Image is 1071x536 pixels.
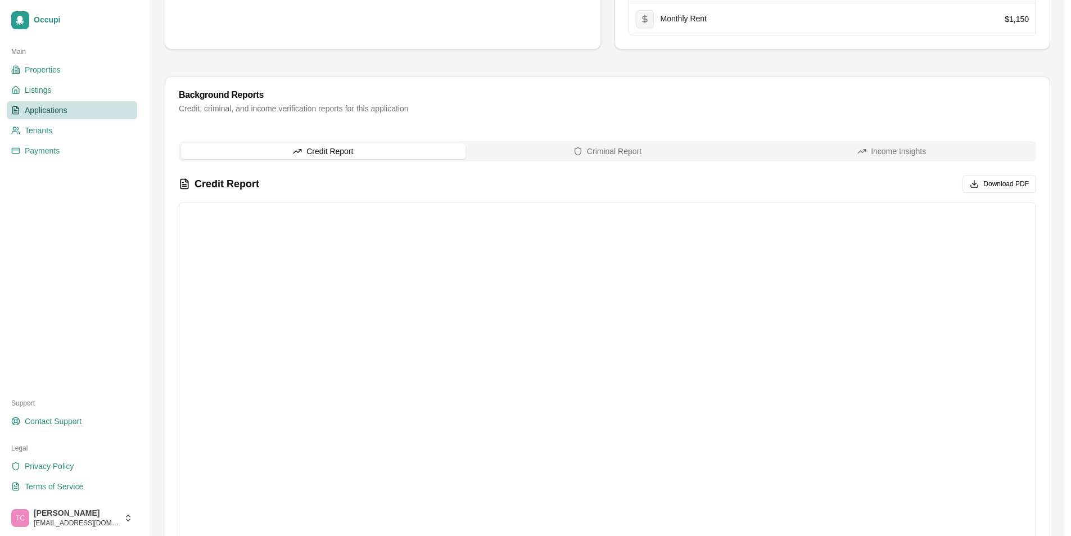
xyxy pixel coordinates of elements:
span: Properties [25,64,61,75]
a: Contact Support [7,412,137,430]
div: Credit, criminal, and income verification reports for this application [179,103,1036,114]
h3: Credit Report [179,176,259,192]
button: Credit Report [181,143,466,159]
span: Payments [25,145,60,156]
span: Contact Support [25,416,82,427]
span: Listings [25,84,51,96]
div: Background Reports [179,91,1036,100]
a: Properties [7,61,137,79]
button: Income Insights [749,143,1034,159]
div: Support [7,394,137,412]
span: Monthly Rent [661,14,707,24]
a: Tenants [7,121,137,139]
span: Occupi [34,15,133,25]
span: Tenants [25,125,52,136]
span: Terms of Service [25,481,83,492]
div: Main [7,43,137,61]
button: Trudy Childers[PERSON_NAME][EMAIL_ADDRESS][DOMAIN_NAME] [7,505,137,532]
a: Privacy Policy [7,457,137,475]
a: Terms of Service [7,478,137,496]
span: [EMAIL_ADDRESS][DOMAIN_NAME] [34,519,119,528]
img: Trudy Childers [11,509,29,527]
span: Privacy Policy [25,461,74,472]
a: Occupi [7,7,137,34]
a: Applications [7,101,137,119]
button: Criminal Report [466,143,750,159]
span: Applications [25,105,67,116]
a: Payments [7,142,137,160]
button: Download PDF [962,175,1036,193]
a: Listings [7,81,137,99]
span: $ 1,150 [1005,15,1029,24]
div: Legal [7,439,137,457]
span: [PERSON_NAME] [34,508,119,519]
